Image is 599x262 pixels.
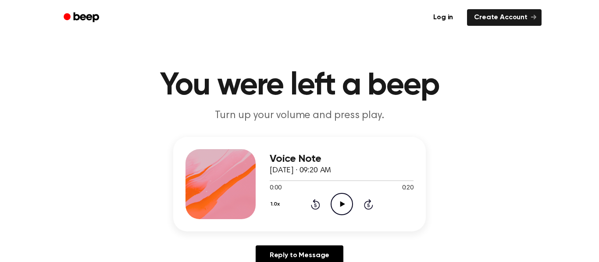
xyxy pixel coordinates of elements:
h3: Voice Note [270,153,414,165]
span: [DATE] · 09:20 AM [270,167,331,175]
p: Turn up your volume and press play. [131,108,468,123]
a: Beep [57,9,107,26]
button: 1.0x [270,197,283,212]
a: Create Account [467,9,542,26]
span: 0:00 [270,184,281,193]
a: Log in [424,7,462,28]
span: 0:20 [402,184,414,193]
h1: You were left a beep [75,70,524,101]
